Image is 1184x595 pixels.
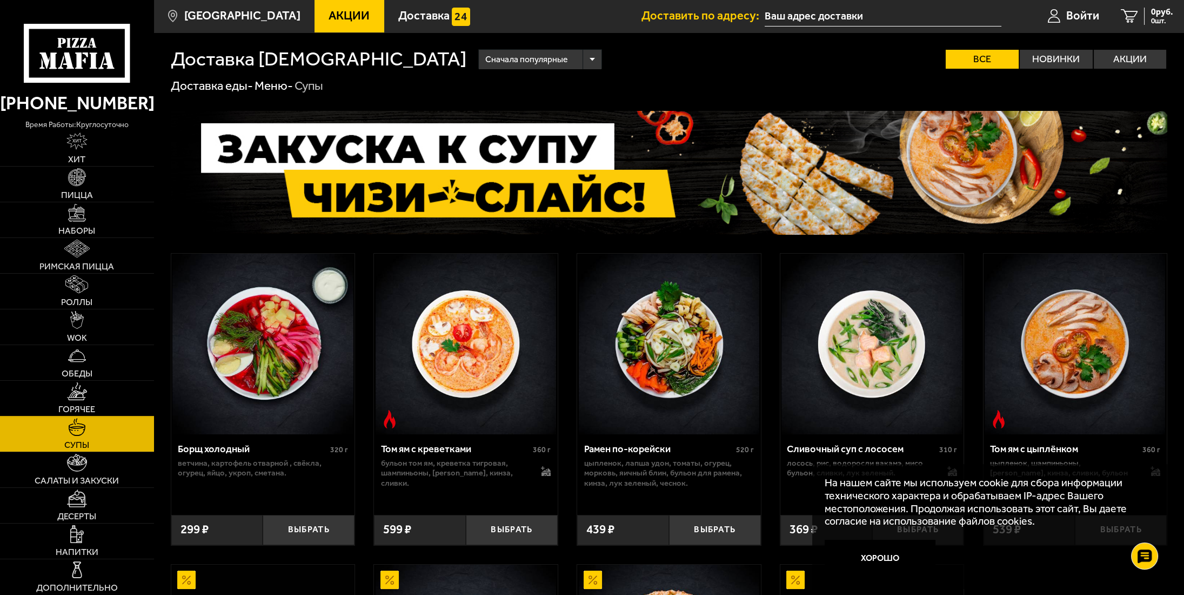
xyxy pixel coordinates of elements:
a: Сливочный суп с лососем [780,254,964,434]
span: Десерты [57,512,96,521]
div: Том ям с цыплёнком [990,444,1139,455]
img: Острое блюдо [380,410,399,428]
span: Наборы [58,227,95,236]
span: Римская пицца [39,262,114,272]
span: Доставка [398,10,450,22]
span: 369 ₽ [790,524,818,536]
label: Новинки [1020,50,1093,68]
img: 15daf4d41897b9f0e9f617042186c801.svg [452,8,470,26]
span: Войти [1066,10,1099,22]
span: 299 ₽ [180,524,209,536]
span: 310 г [939,445,957,454]
input: Ваш адрес доставки [765,6,1001,27]
div: Супы [295,78,323,94]
span: Пицца [61,191,93,200]
div: Том ям с креветками [381,444,530,455]
button: Выбрать [669,515,761,545]
img: Том ям с креветками [376,254,556,434]
div: Борщ холодный [178,444,327,455]
span: 520 г [736,445,754,454]
span: 320 г [330,445,348,454]
span: Акции [329,10,370,22]
p: На нашем сайте мы используем cookie для сбора информации технического характера и обрабатываем IP... [825,477,1149,528]
span: Сначала популярные [485,48,568,71]
img: Острое блюдо [989,410,1008,428]
span: 0 руб. [1151,8,1173,16]
span: [GEOGRAPHIC_DATA] [184,10,300,22]
a: Рамен по-корейски [577,254,761,434]
span: Горячее [58,405,95,414]
span: 360 г [533,445,551,454]
span: Роллы [61,298,92,307]
a: Доставка еды- [171,78,253,93]
label: Все [946,50,1019,68]
div: Рамен по-корейски [584,444,733,455]
img: Борщ холодный [172,254,353,434]
div: Сливочный суп с лососем [787,444,936,455]
span: WOK [67,334,87,343]
span: Супы [64,441,89,450]
label: Акции [1094,50,1167,68]
span: Обеды [62,369,92,379]
span: Доставить по адресу: [641,10,765,22]
span: 599 ₽ [383,524,411,536]
a: Острое блюдоТом ям с цыплёнком [984,254,1167,434]
button: Выбрать [263,515,354,545]
span: Салаты и закуски [35,477,119,486]
a: Меню- [255,78,293,93]
button: Хорошо [825,540,935,577]
img: Акционный [584,571,602,589]
span: Напитки [56,548,98,557]
p: цыпленок, лапша удон, томаты, огурец, морковь, яичный блин, бульон для рамена, кинза, лук зеленый... [584,458,754,488]
a: Борщ холодный [171,254,355,434]
button: Выбрать [466,515,558,545]
p: лосось, рис, водоросли вакамэ, мисо бульон, сливки, лук зеленый. [787,458,935,478]
img: Том ям с цыплёнком [985,254,1165,434]
img: Акционный [786,571,805,589]
a: Острое блюдоТом ям с креветками [374,254,558,434]
span: 439 ₽ [586,524,614,536]
span: 0 шт. [1151,17,1173,25]
p: бульон том ям, креветка тигровая, шампиньоны, [PERSON_NAME], кинза, сливки. [381,458,529,488]
img: Акционный [380,571,399,589]
img: Сливочный суп с лососем [781,254,962,434]
span: Дополнительно [36,584,118,593]
span: 360 г [1142,445,1160,454]
p: цыпленок, шампиньоны, [PERSON_NAME], кинза, сливки, бульон том ям. [990,458,1138,488]
h1: Доставка [DEMOGRAPHIC_DATA] [171,49,466,69]
img: Рамен по-корейски [579,254,759,434]
img: Акционный [177,571,196,589]
span: Хит [68,155,85,164]
p: ветчина, картофель отварной , свёкла, огурец, яйцо, укроп, сметана. [178,458,347,478]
